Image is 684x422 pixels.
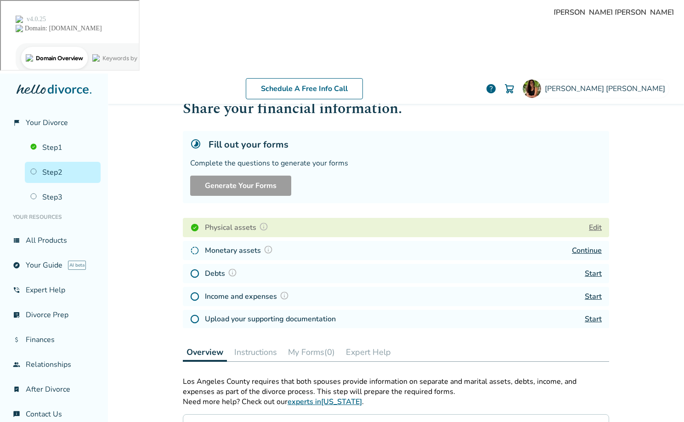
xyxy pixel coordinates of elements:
p: Los Angeles County requires that both spouses provide information on separate and marital assets,... [183,376,609,397]
span: explore [13,262,20,269]
h1: Share your financial information. [183,97,609,120]
span: [PERSON_NAME] [PERSON_NAME] [545,84,669,94]
a: Start [585,268,602,279]
span: list_alt_check [13,311,20,319]
img: Not Started [190,314,199,324]
a: exploreYour GuideAI beta [7,255,101,276]
a: Step3 [25,187,101,208]
img: Kathryn Rucker [523,80,541,98]
a: Schedule A Free Info Call [246,78,363,99]
img: tab_domain_overview_orange.svg [25,53,32,61]
h5: Fill out your forms [209,138,288,151]
span: chat_info [13,411,20,418]
h4: Income and expenses [205,291,292,302]
div: Domain: [DOMAIN_NAME] [24,24,101,31]
span: Your Divorce [26,118,68,128]
button: Instructions [231,343,281,361]
button: Expert Help [342,343,395,361]
h4: Physical assets [205,222,271,234]
span: attach_money [13,336,20,343]
span: flag_2 [13,119,20,126]
img: Question Mark [259,222,268,231]
a: list_alt_checkDivorce Prep [7,304,101,325]
iframe: Chat Widget [638,378,684,422]
h4: Debts [205,268,240,279]
button: Edit [589,222,602,233]
img: tab_keywords_by_traffic_grey.svg [91,53,99,61]
img: Completed [190,223,199,232]
div: v 4.0.25 [26,15,45,22]
img: In Progress [190,246,199,255]
a: Start [585,314,602,324]
img: website_grey.svg [15,24,22,31]
a: phone_in_talkExpert Help [7,279,101,301]
img: Cart [504,83,515,94]
a: help [486,83,497,94]
h4: Upload your supporting documentation [205,314,336,325]
div: Complete the questions to generate your forms [190,158,602,168]
a: Step1 [25,137,101,158]
a: experts in[US_STATE] [288,397,362,407]
img: Not Started [190,292,199,301]
img: Question Mark [280,291,289,300]
p: Need more help? Check out our . [183,397,609,407]
a: Continue [572,245,602,256]
div: Domain Overview [35,54,82,60]
a: flag_2Your Divorce [7,112,101,133]
img: Question Mark [264,245,273,254]
img: Not Started [190,269,199,278]
li: Your Resources [7,208,101,226]
span: bookmark_check [13,386,20,393]
a: attach_moneyFinances [7,329,101,350]
span: view_list [13,237,20,244]
a: Step2 [25,162,101,183]
span: group [13,361,20,368]
button: My Forms(0) [284,343,339,361]
a: view_listAll Products [7,230,101,251]
a: Start [585,291,602,302]
button: Generate Your Forms [190,176,291,196]
span: AI beta [68,261,86,270]
img: logo_orange.svg [15,15,22,22]
a: bookmark_checkAfter Divorce [7,379,101,400]
h4: Monetary assets [205,245,276,257]
div: Keywords by Traffic [102,54,155,60]
button: Overview [183,343,227,362]
img: Question Mark [228,268,237,277]
a: groupRelationships [7,354,101,375]
span: phone_in_talk [13,286,20,294]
